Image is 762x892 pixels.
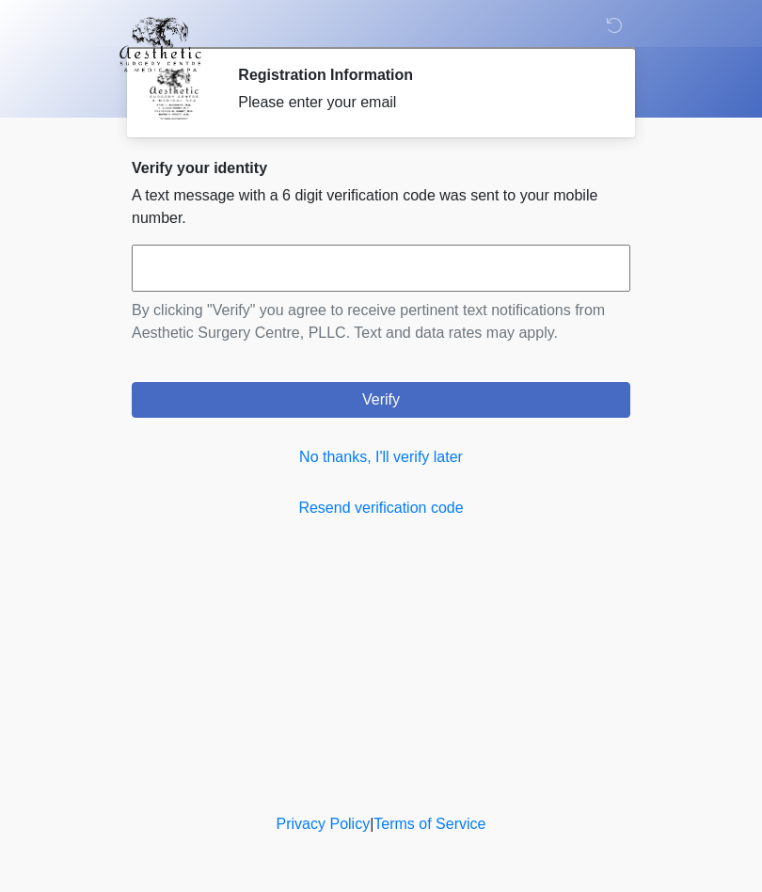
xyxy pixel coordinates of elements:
[238,91,602,114] div: Please enter your email
[132,184,630,230] p: A text message with a 6 digit verification code was sent to your mobile number.
[146,66,202,122] img: Agent Avatar
[113,14,208,74] img: Aesthetic Surgery Centre, PLLC Logo
[132,382,630,418] button: Verify
[370,816,373,832] a: |
[132,299,630,344] p: By clicking "Verify" you agree to receive pertinent text notifications from Aesthetic Surgery Cen...
[277,816,371,832] a: Privacy Policy
[132,159,630,177] h2: Verify your identity
[132,497,630,519] a: Resend verification code
[373,816,485,832] a: Terms of Service
[132,446,630,469] a: No thanks, I'll verify later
